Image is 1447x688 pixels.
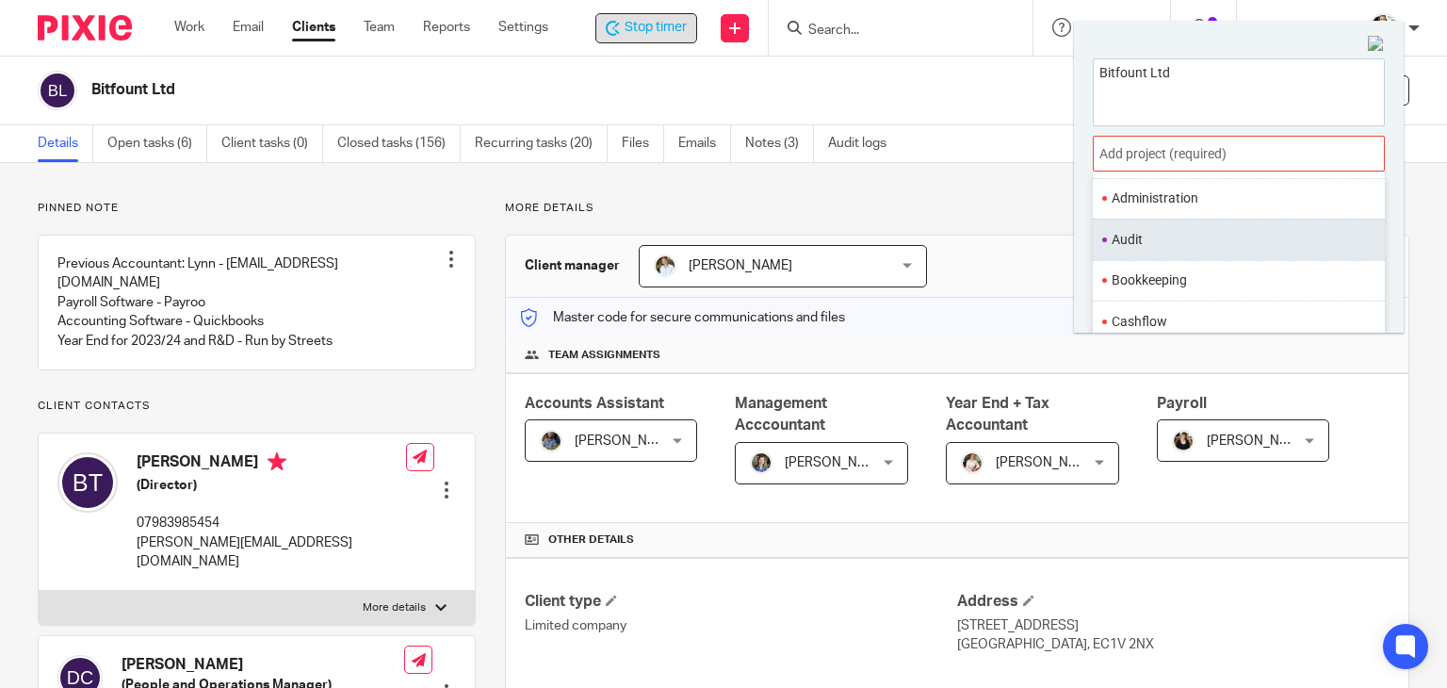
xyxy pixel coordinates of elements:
span: [PERSON_NAME] [689,259,792,272]
ul: Cashflow [1093,301,1385,341]
h4: [PERSON_NAME] [137,452,406,476]
h2: Bitfount Ltd [91,80,941,100]
a: Settings [498,18,548,37]
li: Bookkeeping [1112,270,1358,290]
span: [PERSON_NAME] [575,434,678,448]
li: Favorite [1358,268,1380,293]
img: MaxAcc_Sep21_ElliDeanPhoto_030.jpg [1369,13,1399,43]
li: Audit [1112,230,1358,250]
span: Management Acccountant [735,396,827,433]
p: More details [363,600,426,615]
input: Search [806,23,976,40]
div: Bitfount Ltd [595,13,697,43]
span: Stop timer [625,18,687,38]
span: Year End + Tax Accountant [946,396,1049,433]
a: Files [622,125,664,162]
i: Primary [268,452,286,471]
span: [PERSON_NAME] [1207,434,1310,448]
img: 1530183611242%20(1).jpg [750,451,772,474]
a: Closed tasks (156) [337,125,461,162]
p: Limited company [525,616,957,635]
a: Work [174,18,204,37]
li: Favorite [1358,226,1380,252]
li: Favorite [1358,308,1380,334]
h5: (Director) [137,476,406,495]
a: Clients [292,18,335,37]
img: svg%3E [57,452,118,513]
a: Details [38,125,93,162]
h3: Client manager [525,256,620,275]
p: [PERSON_NAME][EMAIL_ADDRESS][DOMAIN_NAME] [137,533,406,572]
li: Cashflow [1112,312,1358,332]
a: Emails [678,125,731,162]
p: [PERSON_NAME] [1256,18,1359,37]
img: Close [1368,36,1385,53]
a: Client tasks (0) [221,125,323,162]
ul: Audit [1093,219,1385,259]
span: Other details [548,532,634,548]
a: Email [233,18,264,37]
p: More details [505,201,1409,216]
a: Recurring tasks (20) [475,125,608,162]
ul: Administration [1093,178,1385,219]
h4: Client type [525,592,957,612]
a: Audit logs [828,125,901,162]
span: [PERSON_NAME] [785,456,888,469]
span: Accounts Assistant [525,396,664,411]
a: Team [364,18,395,37]
span: [PERSON_NAME] [996,456,1099,469]
p: 07983985454 [137,514,406,532]
span: Team assignments [548,348,660,363]
img: svg%3E [38,71,77,110]
p: Pinned note [38,201,476,216]
p: [STREET_ADDRESS] [957,616,1390,635]
a: Open tasks (6) [107,125,207,162]
span: Payroll [1157,396,1207,411]
h4: Address [957,592,1390,612]
p: Client contacts [38,399,476,414]
li: Favorite [1358,186,1380,211]
li: Administration [1112,188,1358,208]
img: Pixie [38,15,132,41]
a: Notes (3) [745,125,814,162]
textarea: Bitfount Ltd [1094,59,1384,121]
img: Jaskaran%20Singh.jpeg [540,430,562,452]
img: Helen%20Campbell.jpeg [1172,430,1195,452]
a: Reports [423,18,470,37]
h4: [PERSON_NAME] [122,655,404,675]
p: Master code for secure communications and files [520,308,845,327]
img: Kayleigh%20Henson.jpeg [961,451,984,474]
ul: Bookkeeping [1093,260,1385,301]
img: sarah-royle.jpg [654,254,676,277]
p: [GEOGRAPHIC_DATA], EC1V 2NX [957,635,1390,654]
